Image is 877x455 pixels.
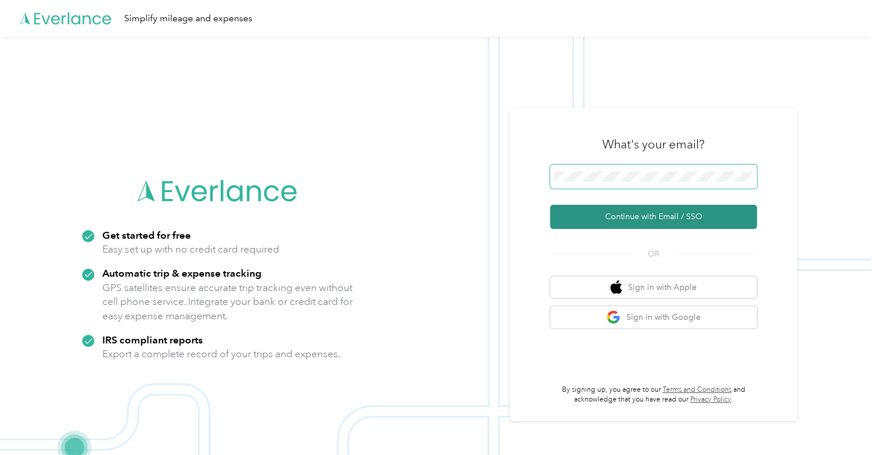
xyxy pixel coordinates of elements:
p: By signing up, you agree to our and acknowledge that you have read our . [550,385,757,405]
strong: Get started for free [102,229,191,241]
a: Terms and Conditions [663,385,732,394]
img: apple logo [610,280,622,295]
div: Simplify mileage and expenses [124,12,252,26]
p: GPS satellites ensure accurate trip tracking even without cell phone service. Integrate your bank... [102,281,353,323]
img: google logo [606,310,621,324]
button: Continue with Email / SSO [550,205,757,229]
p: Easy set up with no credit card required [102,242,279,257]
strong: IRS compliant reports [102,334,203,346]
button: apple logoSign in with Apple [550,276,757,299]
span: OR [633,248,674,260]
a: Privacy Policy [690,395,731,404]
button: google logoSign in with Google [550,306,757,328]
h3: What's your email? [602,136,705,152]
strong: Automatic trip & expense tracking [102,267,261,279]
p: Export a complete record of your trips and expenses. [102,347,340,361]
